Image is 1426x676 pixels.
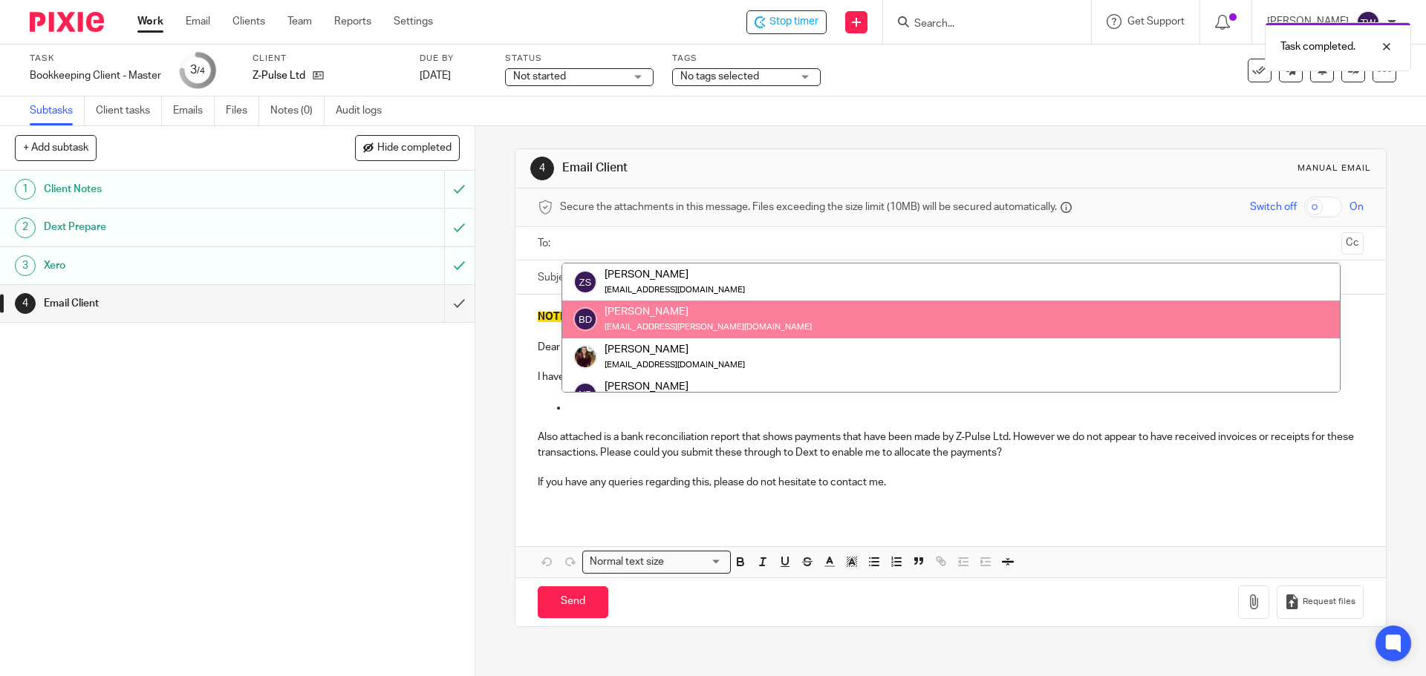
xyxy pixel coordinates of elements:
[573,345,597,369] img: MaxAcc_Sep21_ElliDeanPhoto_030.jpg
[334,14,371,29] a: Reports
[605,379,745,394] div: [PERSON_NAME]
[30,53,161,65] label: Task
[232,14,265,29] a: Clients
[253,53,401,65] label: Client
[336,96,393,125] a: Audit logs
[173,96,215,125] a: Emails
[582,551,731,574] div: Search for option
[270,96,325,125] a: Notes (0)
[605,323,812,331] small: [EMAIL_ADDRESS][PERSON_NAME][DOMAIN_NAME]
[746,10,827,34] div: Z-Pulse Ltd - Bookkeeping Client - Master
[394,14,433,29] a: Settings
[680,71,759,82] span: No tags selected
[605,361,745,369] small: [EMAIL_ADDRESS][DOMAIN_NAME]
[586,554,667,570] span: Normal text size
[605,267,745,282] div: [PERSON_NAME]
[1341,232,1364,255] button: Cc
[538,586,608,618] input: Send
[420,53,486,65] label: Due by
[1303,596,1355,608] span: Request files
[1250,200,1297,214] span: Switch off
[1280,39,1355,54] p: Task completed.
[605,286,745,294] small: [EMAIL_ADDRESS][DOMAIN_NAME]
[420,70,451,81] span: [DATE]
[538,475,1363,490] p: If you have any queries regarding this, please do not hesitate to contact me.
[530,157,554,180] div: 4
[513,71,566,82] span: Not started
[1298,163,1371,174] div: Manual email
[190,62,205,79] div: 3
[44,292,301,315] h1: Email Client
[377,142,452,154] span: Hide completed
[538,312,1015,322] span: NOTE FOR ST [PERSON_NAME] ONLY - ATTACH AGED DEBTORS REPORT WITH THE BELOW EMAIL
[15,179,36,200] div: 1
[44,255,301,277] h1: Xero
[538,270,576,285] label: Subject:
[96,96,162,125] a: Client tasks
[505,53,654,65] label: Status
[560,200,1057,214] span: Secure the attachments in this message. Files exceeding the size limit (10MB) will be secured aut...
[605,304,812,319] div: [PERSON_NAME]
[538,430,1363,460] p: Also attached is a bank reconciliation report that shows payments that have been made by Z-Pulse ...
[538,236,554,251] label: To:
[30,96,85,125] a: Subtasks
[355,135,460,160] button: Hide completed
[538,370,1363,384] p: I have processed the bookkeeping this week for Z-Pulse Ltd and have the following queries/notes:-
[1356,10,1380,34] img: svg%3E
[573,270,597,294] img: svg%3E
[44,216,301,238] h1: Dext Prepare
[15,217,36,238] div: 2
[1350,200,1364,214] span: On
[287,14,312,29] a: Team
[15,255,36,276] div: 3
[30,68,161,83] div: Bookkeeping Client - Master
[186,14,210,29] a: Email
[573,307,597,331] img: svg%3E
[137,14,163,29] a: Work
[15,135,97,160] button: + Add subtask
[672,53,821,65] label: Tags
[253,68,305,83] p: Z-Pulse Ltd
[1277,585,1363,619] button: Request files
[605,341,745,356] div: [PERSON_NAME]
[226,96,259,125] a: Files
[197,67,205,75] small: /4
[44,178,301,200] h1: Client Notes
[573,382,597,406] img: svg%3E
[30,12,104,32] img: Pixie
[668,554,722,570] input: Search for option
[15,293,36,314] div: 4
[538,340,1363,355] p: Dear [PERSON_NAME] ,
[562,160,983,176] h1: Email Client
